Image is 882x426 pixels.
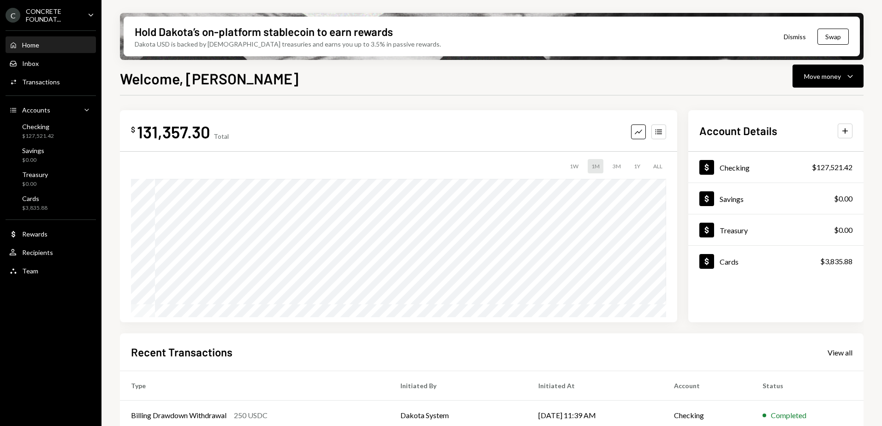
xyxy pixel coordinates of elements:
[22,171,48,178] div: Treasury
[22,147,44,154] div: Savings
[131,410,226,421] div: Billing Drawdown Withdrawal
[22,248,53,256] div: Recipients
[663,371,751,401] th: Account
[22,132,54,140] div: $127,521.42
[26,7,80,23] div: CONCRETE FOUNDAT...
[566,159,582,173] div: 1W
[720,163,750,172] div: Checking
[22,106,50,114] div: Accounts
[6,144,96,166] a: Savings$0.00
[6,192,96,214] a: Cards$3,835.88
[22,123,54,130] div: Checking
[588,159,603,173] div: 1M
[834,225,852,236] div: $0.00
[22,78,60,86] div: Transactions
[688,183,864,214] a: Savings$0.00
[688,152,864,183] a: Checking$127,521.42
[389,371,527,401] th: Initiated By
[650,159,666,173] div: ALL
[131,125,135,134] div: $
[22,59,39,67] div: Inbox
[630,159,644,173] div: 1Y
[234,410,268,421] div: 250 USDC
[131,344,232,360] h2: Recent Transactions
[772,26,817,47] button: Dismiss
[6,73,96,90] a: Transactions
[688,246,864,277] a: Cards$3,835.88
[834,193,852,204] div: $0.00
[22,180,48,188] div: $0.00
[6,8,20,23] div: C
[135,39,441,49] div: Dakota USD is backed by [DEMOGRAPHIC_DATA] treasuries and earns you up to 3.5% in passive rewards.
[6,244,96,260] a: Recipients
[120,371,389,401] th: Type
[6,55,96,71] a: Inbox
[22,156,44,164] div: $0.00
[804,71,841,81] div: Move money
[6,120,96,142] a: Checking$127,521.42
[771,410,806,421] div: Completed
[828,347,852,357] a: View all
[688,214,864,245] a: Treasury$0.00
[137,121,210,142] div: 131,357.30
[609,159,625,173] div: 3M
[527,371,663,401] th: Initiated At
[135,24,393,39] div: Hold Dakota’s on-platform stablecoin to earn rewards
[6,101,96,118] a: Accounts
[22,230,48,238] div: Rewards
[720,226,748,235] div: Treasury
[6,225,96,242] a: Rewards
[120,69,298,88] h1: Welcome, [PERSON_NAME]
[812,162,852,173] div: $127,521.42
[699,123,777,138] h2: Account Details
[793,65,864,88] button: Move money
[22,195,48,202] div: Cards
[6,168,96,190] a: Treasury$0.00
[720,195,744,203] div: Savings
[22,267,38,275] div: Team
[22,204,48,212] div: $3,835.88
[22,41,39,49] div: Home
[214,132,229,140] div: Total
[820,256,852,267] div: $3,835.88
[720,257,739,266] div: Cards
[751,371,864,401] th: Status
[6,262,96,279] a: Team
[6,36,96,53] a: Home
[817,29,849,45] button: Swap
